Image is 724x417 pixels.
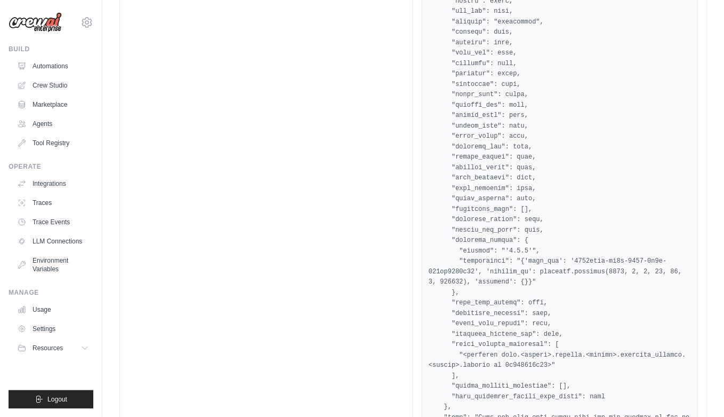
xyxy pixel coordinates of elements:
[13,233,93,250] a: LLM Connections
[47,395,67,404] span: Logout
[13,96,93,113] a: Marketplace
[13,340,93,357] button: Resources
[9,162,93,171] div: Operate
[13,301,93,318] a: Usage
[671,366,724,417] iframe: Chat Widget
[13,77,93,94] a: Crew Studio
[13,320,93,337] a: Settings
[13,115,93,132] a: Agents
[9,12,62,33] img: Logo
[13,135,93,152] a: Tool Registry
[33,344,63,352] span: Resources
[9,45,93,53] div: Build
[13,252,93,278] a: Environment Variables
[9,390,93,408] button: Logout
[9,288,93,297] div: Manage
[13,175,93,192] a: Integrations
[13,194,93,211] a: Traces
[13,58,93,75] a: Automations
[13,214,93,231] a: Trace Events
